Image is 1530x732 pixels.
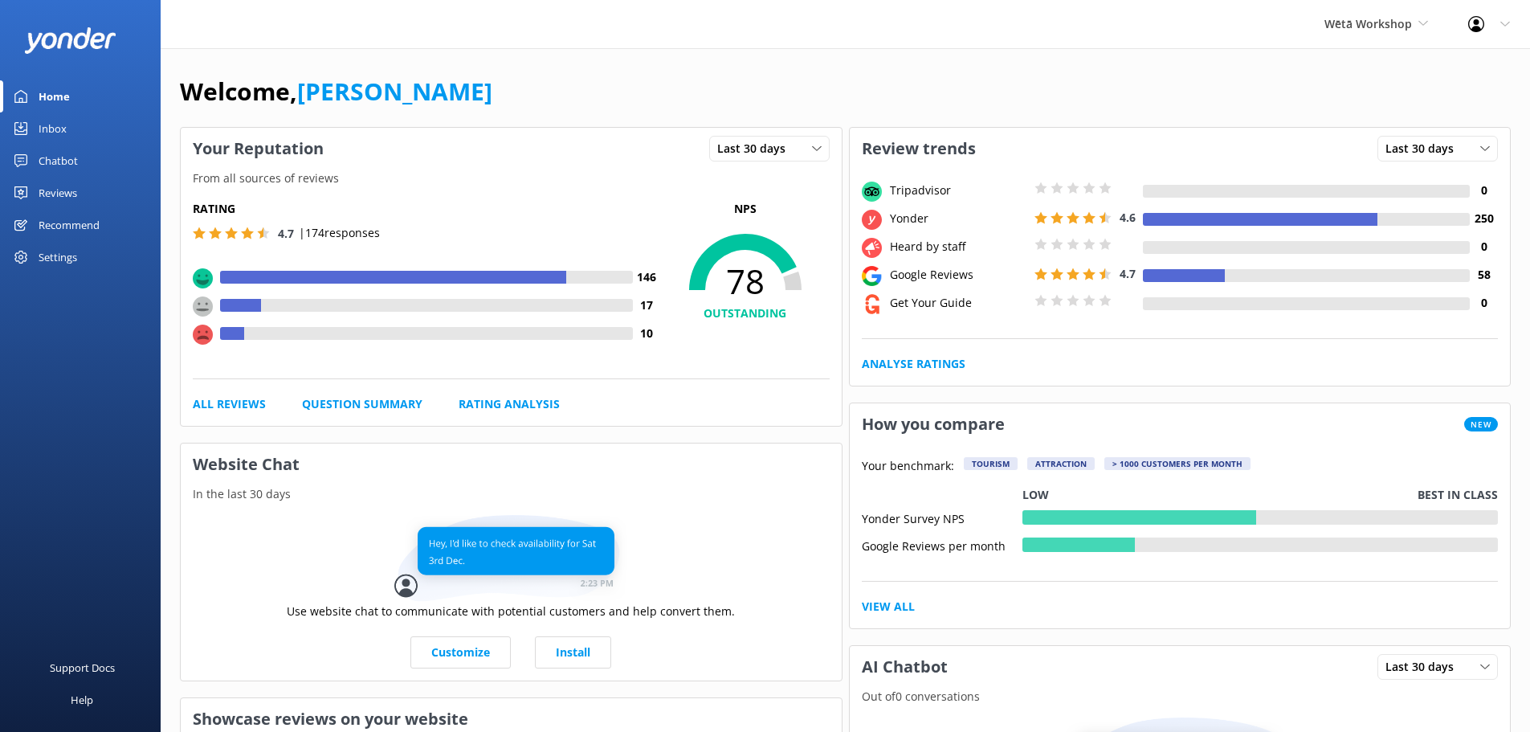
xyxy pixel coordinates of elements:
p: Use website chat to communicate with potential customers and help convert them. [287,603,735,620]
a: Question Summary [302,395,422,413]
span: 4.7 [1120,266,1136,281]
div: Attraction [1027,457,1095,470]
div: Settings [39,241,77,273]
a: Analyse Ratings [862,355,965,373]
p: In the last 30 days [181,485,842,503]
h5: Rating [193,200,661,218]
h4: 17 [633,296,661,314]
span: 4.7 [278,226,294,241]
h4: OUTSTANDING [661,305,830,322]
p: Your benchmark: [862,457,954,476]
h4: 250 [1470,210,1498,227]
p: NPS [661,200,830,218]
h4: 10 [633,325,661,342]
div: Google Reviews [886,266,1030,284]
h4: 0 [1470,182,1498,199]
h3: How you compare [850,403,1017,445]
span: Wētā Workshop [1324,16,1412,31]
p: Low [1022,486,1049,504]
div: Yonder Survey NPS [862,510,1022,525]
div: > 1000 customers per month [1104,457,1251,470]
h3: Your Reputation [181,128,336,170]
div: Reviews [39,177,77,209]
h1: Welcome, [180,72,492,111]
span: 4.6 [1120,210,1136,225]
p: From all sources of reviews [181,170,842,187]
div: Get Your Guide [886,294,1030,312]
h3: Website Chat [181,444,842,485]
span: Last 30 days [717,140,795,157]
a: Customize [410,636,511,669]
a: All Reviews [193,395,266,413]
span: Last 30 days [1385,658,1463,676]
a: [PERSON_NAME] [297,75,492,108]
div: Support Docs [50,652,115,684]
div: Yonder [886,210,1030,227]
div: Recommend [39,209,100,241]
h3: Review trends [850,128,988,170]
div: Chatbot [39,145,78,177]
img: conversation... [394,515,627,603]
div: Inbox [39,112,67,145]
div: Tripadvisor [886,182,1030,199]
div: Tourism [964,457,1018,470]
h4: 0 [1470,238,1498,256]
div: Google Reviews per month [862,538,1022,552]
p: | 174 responses [299,224,380,242]
a: Install [535,636,611,669]
div: Help [71,684,93,716]
a: View All [862,598,915,615]
h4: 58 [1470,266,1498,284]
div: Heard by staff [886,238,1030,256]
p: Best in class [1418,486,1498,504]
h4: 0 [1470,294,1498,312]
span: Last 30 days [1385,140,1463,157]
span: 78 [661,261,830,301]
p: Out of 0 conversations [850,688,1511,705]
h4: 146 [633,268,661,286]
a: Rating Analysis [459,395,560,413]
span: New [1464,417,1498,431]
div: Home [39,80,70,112]
img: yonder-white-logo.png [24,27,116,54]
h3: AI Chatbot [850,646,960,688]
